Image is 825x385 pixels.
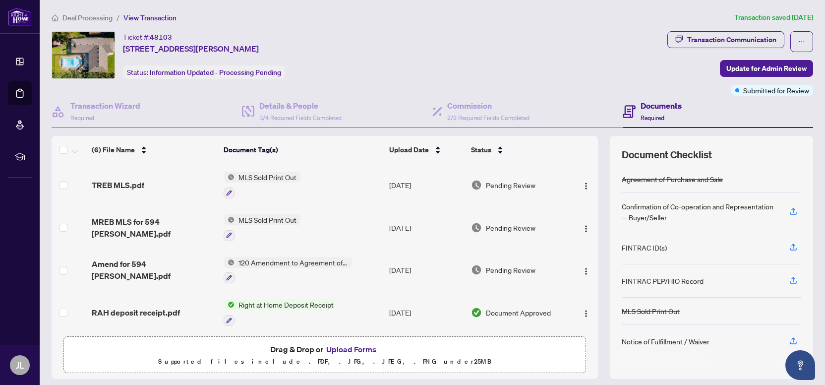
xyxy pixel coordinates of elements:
span: home [52,14,59,21]
div: FINTRAC PEP/HIO Record [622,275,704,286]
button: Status IconMLS Sold Print Out [224,172,300,198]
article: Transaction saved [DATE] [734,12,813,23]
span: Status [471,144,491,155]
h4: Commission [447,100,530,112]
img: Document Status [471,307,482,318]
img: Logo [582,310,590,318]
img: Logo [582,267,590,275]
img: logo [8,7,32,26]
span: [STREET_ADDRESS][PERSON_NAME] [123,43,259,55]
td: [DATE] [385,249,467,292]
h4: Documents [641,100,682,112]
span: 48103 [150,33,172,42]
button: Logo [578,262,594,278]
span: Pending Review [486,264,535,275]
li: / [117,12,119,23]
span: Upload Date [389,144,429,155]
span: Pending Review [486,222,535,233]
img: Logo [582,183,590,191]
p: Supported files include .PDF, .JPG, .JPEG, .PNG under 25 MB [70,356,580,368]
span: Required [70,114,94,122]
img: IMG-X12225103_1.jpg [52,32,115,78]
div: Notice of Fulfillment / Waiver [622,336,709,347]
div: FINTRAC ID(s) [622,242,667,253]
td: [DATE] [385,291,467,334]
div: MLS Sold Print Out [622,306,680,317]
span: MREB MLS for 594 [PERSON_NAME].pdf [92,216,216,240]
span: Required [641,114,664,122]
div: Transaction Communication [687,32,776,48]
button: Status IconRight at Home Deposit Receipt [224,299,338,326]
span: Information Updated - Processing Pending [150,68,281,77]
img: Document Status [471,222,482,233]
img: Status Icon [224,299,235,310]
button: Logo [578,305,594,321]
th: Status [467,136,569,164]
button: Update for Admin Review [720,60,813,77]
th: Document Tag(s) [220,136,385,164]
button: Transaction Communication [667,31,784,48]
span: (6) File Name [92,144,135,155]
button: Status Icon120 Amendment to Agreement of Purchase and Sale [224,257,352,284]
th: (6) File Name [88,136,220,164]
img: Document Status [471,264,482,275]
span: Document Approved [486,307,551,318]
img: Document Status [471,180,482,191]
span: Pending Review [486,180,535,191]
span: TREB MLS.pdf [92,179,144,191]
span: Amend for 594 [PERSON_NAME].pdf [92,258,216,282]
span: Drag & Drop or [270,343,379,356]
span: Deal Processing [62,13,113,22]
th: Upload Date [385,136,467,164]
span: MLS Sold Print Out [235,172,300,183]
button: Open asap [785,350,815,380]
span: MLS Sold Print Out [235,214,300,225]
button: Logo [578,220,594,236]
span: ellipsis [798,38,805,45]
div: Confirmation of Co-operation and Representation—Buyer/Seller [622,201,777,223]
div: Status: [123,65,285,79]
span: View Transaction [123,13,177,22]
span: 2/2 Required Fields Completed [447,114,530,122]
h4: Details & People [259,100,342,112]
td: [DATE] [385,164,467,206]
span: Submitted for Review [743,85,809,96]
span: Document Checklist [622,148,712,162]
span: Update for Admin Review [726,61,807,76]
button: Logo [578,177,594,193]
img: Status Icon [224,214,235,225]
span: 120 Amendment to Agreement of Purchase and Sale [235,257,352,268]
div: Agreement of Purchase and Sale [622,174,723,185]
img: Logo [582,225,590,233]
div: Ticket #: [123,31,172,43]
span: RAH deposit receipt.pdf [92,307,180,319]
span: JL [16,358,24,372]
span: Right at Home Deposit Receipt [235,299,338,310]
span: Drag & Drop orUpload FormsSupported files include .PDF, .JPG, .JPEG, .PNG under25MB [64,337,586,374]
button: Status IconMLS Sold Print Out [224,214,300,241]
td: [DATE] [385,206,467,249]
h4: Transaction Wizard [70,100,140,112]
img: Status Icon [224,257,235,268]
span: 3/4 Required Fields Completed [259,114,342,122]
button: Upload Forms [323,343,379,356]
img: Status Icon [224,172,235,183]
